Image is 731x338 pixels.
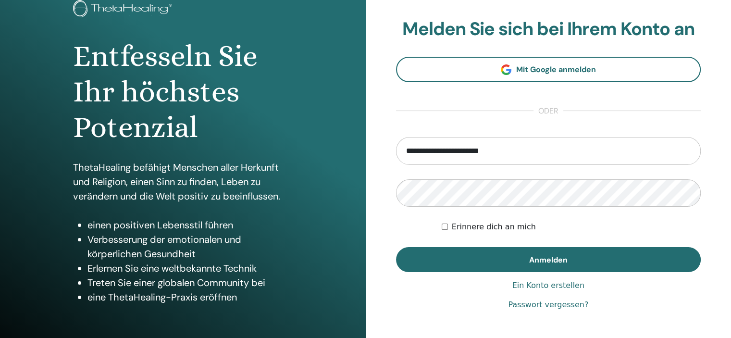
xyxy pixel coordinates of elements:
[87,233,241,260] font: Verbesserung der emotionalen und körperlichen Gesundheit
[512,281,584,290] font: Ein Konto erstellen
[538,106,558,116] font: oder
[529,255,568,265] font: Anmelden
[396,247,701,272] button: Anmelden
[512,280,584,291] a: Ein Konto erstellen
[508,300,588,309] font: Passwort vergessen?
[508,299,588,311] a: Passwort vergessen?
[73,39,258,145] font: Entfesseln Sie Ihr höchstes Potenzial
[87,262,257,275] font: Erlernen Sie eine weltbekannte Technik
[87,291,237,303] font: eine ThetaHealing-Praxis eröffnen
[87,219,233,231] font: einen positiven Lebensstil führen
[442,221,701,233] div: Ich soll auf unbestimmte Zeit oder bis zur manuellen Abmeldung authentifiziert bleiben
[87,276,265,289] font: Treten Sie einer globalen Community bei
[73,161,280,202] font: ThetaHealing befähigt Menschen aller Herkunft und Religion, einen Sinn zu finden, Leben zu veränd...
[516,64,596,75] font: Mit Google anmelden
[396,57,701,82] a: Mit Google anmelden
[402,17,694,41] font: Melden Sie sich bei Ihrem Konto an
[452,222,536,231] font: Erinnere dich an mich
